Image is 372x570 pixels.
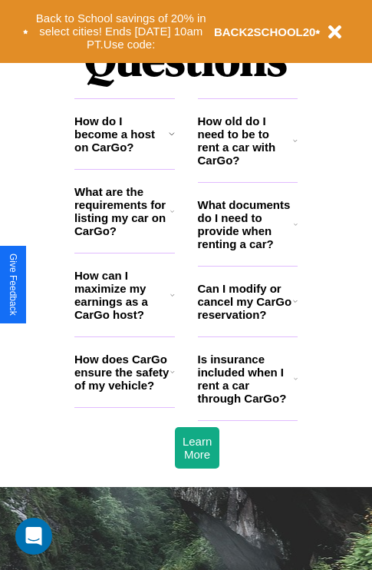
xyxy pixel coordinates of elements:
h3: How can I maximize my earnings as a CarGo host? [74,269,170,321]
h3: What are the requirements for listing my car on CarGo? [74,185,170,237]
h3: What documents do I need to provide when renting a car? [198,198,295,250]
h3: How do I become a host on CarGo? [74,114,169,154]
button: Learn More [175,427,219,469]
h3: How old do I need to be to rent a car with CarGo? [198,114,294,167]
h3: Can I modify or cancel my CarGo reservation? [198,282,293,321]
div: Give Feedback [8,254,18,316]
h3: How does CarGo ensure the safety of my vehicle? [74,353,170,392]
button: Back to School savings of 20% in select cities! Ends [DATE] 10am PT.Use code: [28,8,214,55]
h3: Is insurance included when I rent a car through CarGo? [198,353,294,405]
b: BACK2SCHOOL20 [214,25,316,38]
div: Open Intercom Messenger [15,518,52,555]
